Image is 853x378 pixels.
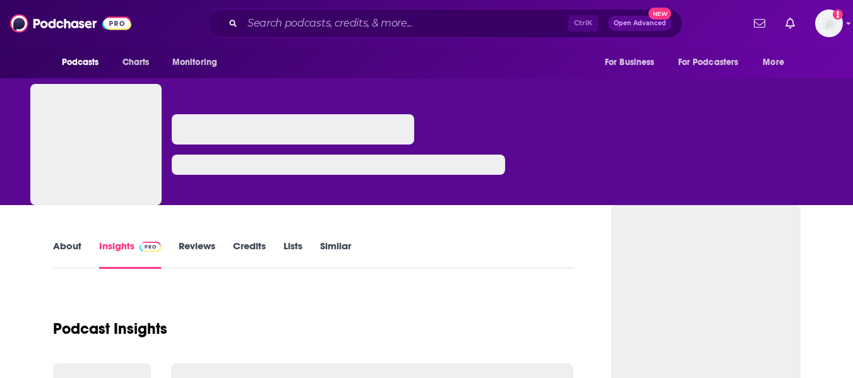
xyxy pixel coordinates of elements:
[749,13,770,34] a: Show notifications dropdown
[99,240,162,269] a: InsightsPodchaser Pro
[140,242,162,252] img: Podchaser Pro
[815,9,843,37] span: Logged in as angelabellBL2024
[10,11,131,35] img: Podchaser - Follow, Share and Rate Podcasts
[172,54,217,71] span: Monitoring
[678,54,739,71] span: For Podcasters
[179,240,215,269] a: Reviews
[670,50,757,74] button: open menu
[763,54,784,71] span: More
[233,240,266,269] a: Credits
[648,8,671,20] span: New
[596,50,671,74] button: open menu
[114,50,157,74] a: Charts
[568,15,598,32] span: Ctrl K
[320,240,351,269] a: Similar
[815,9,843,37] img: User Profile
[53,319,167,338] h1: Podcast Insights
[614,20,666,27] span: Open Advanced
[62,54,99,71] span: Podcasts
[833,9,843,20] svg: Add a profile image
[122,54,150,71] span: Charts
[164,50,234,74] button: open menu
[208,9,683,38] div: Search podcasts, credits, & more...
[283,240,302,269] a: Lists
[53,50,116,74] button: open menu
[242,13,568,33] input: Search podcasts, credits, & more...
[608,16,672,31] button: Open AdvancedNew
[815,9,843,37] button: Show profile menu
[780,13,800,34] a: Show notifications dropdown
[605,54,655,71] span: For Business
[754,50,800,74] button: open menu
[53,240,81,269] a: About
